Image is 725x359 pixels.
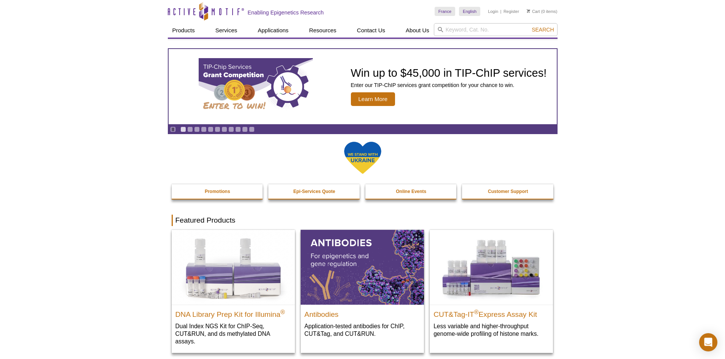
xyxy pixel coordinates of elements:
[187,127,193,132] a: Go to slide 2
[249,127,255,132] a: Go to slide 11
[235,127,241,132] a: Go to slide 9
[172,230,295,304] img: DNA Library Prep Kit for Illumina
[434,23,558,36] input: Keyword, Cat. No.
[205,189,230,194] strong: Promotions
[430,230,553,345] a: CUT&Tag-IT® Express Assay Kit CUT&Tag-IT®Express Assay Kit Less variable and higher-throughput ge...
[304,322,420,338] p: Application-tested antibodies for ChIP, CUT&Tag, and CUT&RUN.
[304,23,341,38] a: Resources
[504,9,519,14] a: Register
[175,322,291,345] p: Dual Index NGS Kit for ChIP-Seq, CUT&RUN, and ds methylated DNA assays.
[301,230,424,304] img: All Antibodies
[242,127,248,132] a: Go to slide 10
[175,307,291,318] h2: DNA Library Prep Kit for Illumina
[435,7,455,16] a: France
[401,23,434,38] a: About Us
[459,7,480,16] a: English
[280,308,285,315] sup: ®
[180,127,186,132] a: Go to slide 1
[253,23,293,38] a: Applications
[168,23,199,38] a: Products
[199,58,313,115] img: TIP-ChIP Services Grant Competition
[215,127,220,132] a: Go to slide 6
[433,322,549,338] p: Less variable and higher-throughput genome-wide profiling of histone marks​.
[365,184,457,199] a: Online Events
[529,26,556,33] button: Search
[527,7,558,16] li: (0 items)
[462,184,554,199] a: Customer Support
[351,92,395,106] span: Learn More
[500,7,502,16] li: |
[169,49,557,124] article: TIP-ChIP Services Grant Competition
[304,307,420,318] h2: Antibodies
[201,127,207,132] a: Go to slide 4
[344,141,382,175] img: We Stand With Ukraine
[221,127,227,132] a: Go to slide 7
[172,230,295,353] a: DNA Library Prep Kit for Illumina DNA Library Prep Kit for Illumina® Dual Index NGS Kit for ChIP-...
[172,184,264,199] a: Promotions
[248,9,324,16] h2: Enabling Epigenetics Research
[474,308,479,315] sup: ®
[268,184,360,199] a: Epi-Services Quote
[352,23,390,38] a: Contact Us
[699,333,717,351] div: Open Intercom Messenger
[228,127,234,132] a: Go to slide 8
[351,82,547,89] p: Enter our TIP-ChIP services grant competition for your chance to win.
[527,9,530,13] img: Your Cart
[527,9,540,14] a: Cart
[293,189,335,194] strong: Epi-Services Quote
[211,23,242,38] a: Services
[194,127,200,132] a: Go to slide 3
[532,27,554,33] span: Search
[208,127,214,132] a: Go to slide 5
[170,127,176,132] a: Toggle autoplay
[488,9,498,14] a: Login
[488,189,528,194] strong: Customer Support
[172,215,554,226] h2: Featured Products
[169,49,557,124] a: TIP-ChIP Services Grant Competition Win up to $45,000 in TIP-ChIP services! Enter our TIP-ChIP se...
[351,67,547,79] h2: Win up to $45,000 in TIP-ChIP services!
[301,230,424,345] a: All Antibodies Antibodies Application-tested antibodies for ChIP, CUT&Tag, and CUT&RUN.
[430,230,553,304] img: CUT&Tag-IT® Express Assay Kit
[396,189,426,194] strong: Online Events
[433,307,549,318] h2: CUT&Tag-IT Express Assay Kit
